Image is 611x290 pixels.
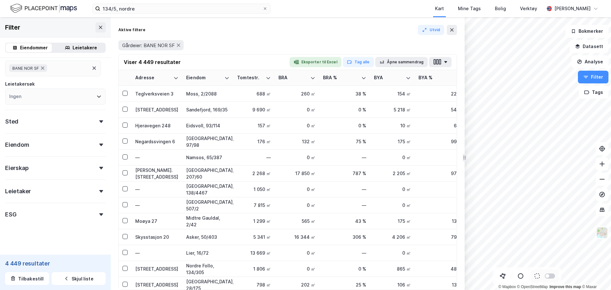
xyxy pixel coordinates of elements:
div: — [418,202,462,209]
div: 0 ㎡ [278,186,315,193]
div: 1 050 ㎡ [237,186,271,193]
div: 132 ㎡ [278,138,315,145]
div: Eierskap [5,164,28,172]
div: — [323,186,366,193]
div: — [418,154,462,161]
div: — [418,250,462,256]
div: 7 815 ㎡ [237,202,271,209]
button: Bokmerker [565,25,608,38]
div: 4 206 ㎡ [374,234,411,240]
div: 0 ㎡ [374,202,411,209]
div: 43 % [323,218,366,224]
div: 787 % [323,170,366,177]
div: 22 % [418,90,462,97]
div: Negardssvingen 6 [135,138,179,145]
div: 0 ㎡ [278,106,315,113]
button: Datasett [570,40,608,53]
a: Mapbox [498,285,516,289]
img: Z [596,227,608,239]
div: Eiendommer [20,44,48,52]
div: 0 ㎡ [278,202,315,209]
button: Analyse [572,55,608,68]
div: 798 ㎡ [237,281,271,288]
div: Teglverksveien 3 [135,90,179,97]
div: 9 690 ㎡ [237,106,271,113]
div: 0 % [323,265,366,272]
div: Lier, 16/72 [186,250,229,256]
a: Improve this map [550,285,581,289]
div: Bolig [495,5,506,12]
div: [PERSON_NAME] [554,5,591,12]
div: 13 % [418,281,462,288]
div: 1 299 ㎡ [237,218,271,224]
div: 157 ㎡ [237,122,271,129]
div: 75 % [323,138,366,145]
div: [GEOGRAPHIC_DATA], 138/4467 [186,183,229,196]
button: Tags [579,86,608,99]
div: 865 ㎡ [374,265,411,272]
div: 0 ㎡ [374,154,411,161]
div: 260 ㎡ [278,90,315,97]
div: 5 341 ㎡ [237,234,271,240]
div: 97 % [418,170,462,177]
span: BANE NOR SF [12,66,39,71]
div: 38 % [323,90,366,97]
button: Åpne sammendrag [375,57,428,67]
div: 2 268 ㎡ [237,170,271,177]
div: 175 ㎡ [374,138,411,145]
div: [STREET_ADDRESS] [135,281,179,288]
div: 0 ㎡ [278,122,315,129]
button: Filter [578,71,608,83]
div: Moøya 27 [135,218,179,224]
div: Mine Tags [458,5,481,12]
div: — [323,250,366,256]
div: 16 344 ㎡ [278,234,315,240]
div: [STREET_ADDRESS] [135,106,179,113]
div: 688 ㎡ [237,90,271,97]
div: 154 ㎡ [374,90,411,97]
div: 565 ㎡ [278,218,315,224]
button: Tag alle [343,57,374,67]
div: 0 ㎡ [374,186,411,193]
div: — [323,154,366,161]
div: — [237,154,271,161]
img: logo.f888ab2527a4732fd821a326f86c7f29.svg [10,3,77,14]
div: [PERSON_NAME]. [STREET_ADDRESS] [135,167,179,180]
div: Asker, 50/403 [186,234,229,240]
div: 48 % [418,265,462,272]
div: 54 % [418,106,462,113]
div: — [135,202,179,209]
div: 79 % [418,234,462,240]
div: BRA % [323,75,359,81]
div: 4 449 resultater [5,259,106,267]
div: Leietaker [5,187,31,195]
div: 25 % [323,281,366,288]
button: Tilbakestill [5,272,49,285]
div: 17 850 ㎡ [278,170,315,177]
div: 10 ㎡ [374,122,411,129]
div: Kart [435,5,444,12]
div: — [135,186,179,193]
div: Filter [5,22,20,32]
div: — [418,186,462,193]
div: Eiendom [186,75,222,81]
div: Skysstasjon 20 [135,234,179,240]
div: 106 ㎡ [374,281,411,288]
div: Midtre Gauldal, 2/42 [186,215,229,228]
div: 0 % [323,122,366,129]
div: ESG [5,211,16,218]
iframe: Chat Widget [579,259,611,290]
div: Eiendom [5,141,29,149]
div: 202 ㎡ [278,281,315,288]
div: Leietakersøk [5,80,35,88]
div: [STREET_ADDRESS] [135,265,179,272]
div: Sted [5,118,18,125]
div: 0 ㎡ [278,154,315,161]
div: Ingen [9,93,21,100]
div: 99 % [418,138,462,145]
div: Aktive filtere [118,27,145,32]
div: Moss, 2/2088 [186,90,229,97]
div: Viser 4 449 resultater [124,58,181,66]
input: Søk på adresse, matrikkel, gårdeiere, leietakere eller personer [100,4,263,13]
